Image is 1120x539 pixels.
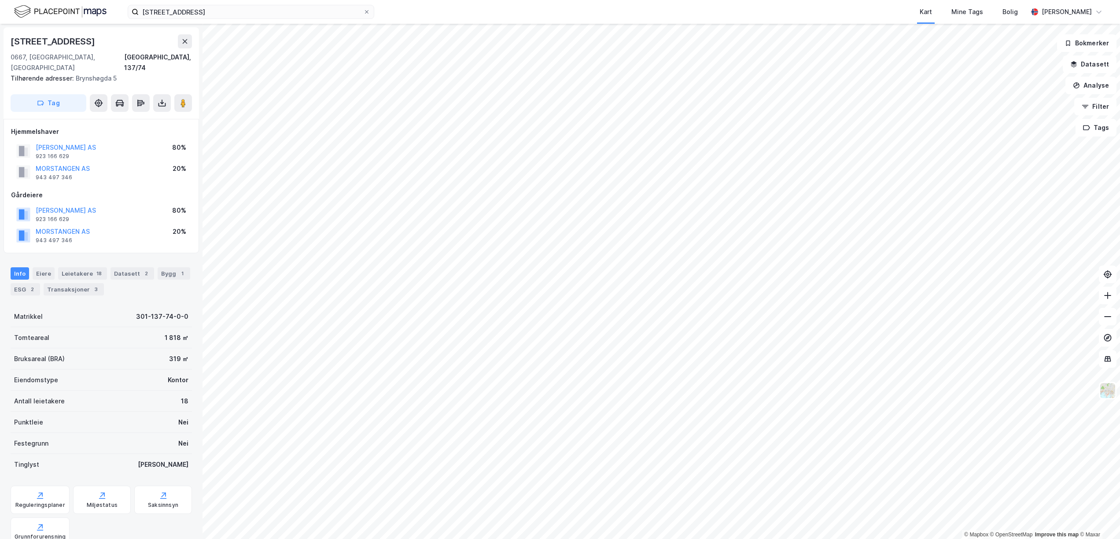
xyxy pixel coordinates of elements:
[138,459,188,470] div: [PERSON_NAME]
[92,285,100,294] div: 3
[1076,497,1120,539] iframe: Chat Widget
[44,283,104,295] div: Transaksjoner
[172,205,186,216] div: 80%
[11,190,192,200] div: Gårdeiere
[95,269,103,278] div: 18
[14,396,65,406] div: Antall leietakere
[178,438,188,449] div: Nei
[142,269,151,278] div: 2
[11,73,185,84] div: Brynshøgda 5
[14,375,58,385] div: Eiendomstype
[1057,34,1116,52] button: Bokmerker
[173,163,186,174] div: 20%
[964,532,988,538] a: Mapbox
[36,237,72,244] div: 943 497 346
[951,7,983,17] div: Mine Tags
[14,354,65,364] div: Bruksareal (BRA)
[11,74,76,82] span: Tilhørende adresser:
[58,267,107,280] div: Leietakere
[178,417,188,428] div: Nei
[11,34,97,48] div: [STREET_ADDRESS]
[11,126,192,137] div: Hjemmelshaver
[15,502,65,509] div: Reguleringsplaner
[111,267,154,280] div: Datasett
[14,332,49,343] div: Tomteareal
[28,285,37,294] div: 2
[1002,7,1018,17] div: Bolig
[920,7,932,17] div: Kart
[178,269,187,278] div: 1
[165,332,188,343] div: 1 818 ㎡
[124,52,192,73] div: [GEOGRAPHIC_DATA], 137/74
[158,267,190,280] div: Bygg
[33,267,55,280] div: Eiere
[1042,7,1092,17] div: [PERSON_NAME]
[11,94,86,112] button: Tag
[14,459,39,470] div: Tinglyst
[1099,382,1116,399] img: Z
[172,142,186,153] div: 80%
[11,267,29,280] div: Info
[169,354,188,364] div: 319 ㎡
[36,153,69,160] div: 923 166 629
[1063,55,1116,73] button: Datasett
[1076,119,1116,137] button: Tags
[14,438,48,449] div: Festegrunn
[1065,77,1116,94] button: Analyse
[136,311,188,322] div: 301-137-74-0-0
[1035,532,1079,538] a: Improve this map
[11,283,40,295] div: ESG
[14,417,43,428] div: Punktleie
[990,532,1033,538] a: OpenStreetMap
[14,311,43,322] div: Matrikkel
[36,174,72,181] div: 943 497 346
[36,216,69,223] div: 923 166 629
[11,52,124,73] div: 0667, [GEOGRAPHIC_DATA], [GEOGRAPHIC_DATA]
[148,502,178,509] div: Saksinnsyn
[139,5,363,18] input: Søk på adresse, matrikkel, gårdeiere, leietakere eller personer
[1074,98,1116,115] button: Filter
[181,396,188,406] div: 18
[168,375,188,385] div: Kontor
[14,4,107,19] img: logo.f888ab2527a4732fd821a326f86c7f29.svg
[173,226,186,237] div: 20%
[87,502,118,509] div: Miljøstatus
